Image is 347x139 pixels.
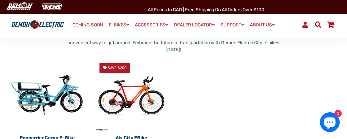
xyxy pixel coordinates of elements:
[38,1,65,12] img: TGB Canada
[10,19,65,30] img: Demon Electric logo
[3,1,35,12] img: Demon Electric
[66,25,281,53] p: Join the electric e-bike revolution in [GEOGRAPHIC_DATA] and elevate your city adventures with De...
[106,20,132,30] a: E-BIKES
[94,58,169,132] a: 6ix City eBike - Demon Electric Save $200
[94,58,169,132] img: 6ix City eBike - Demon Electric
[318,112,342,134] inbox-online-store-chat: Shopify online store chat
[148,7,264,13] span: All Prices in CAD | Free shipping on all orders over $100
[70,20,105,30] a: COMING SOON
[133,20,171,30] a: ACCESSORIES
[248,20,277,30] a: ABOUT US
[172,20,217,30] a: DEALER LOCATOR
[108,66,127,70] span: Save $200
[10,58,84,132] img: Ecocarrier Cargo E-Bike
[218,20,247,30] a: SUPPORT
